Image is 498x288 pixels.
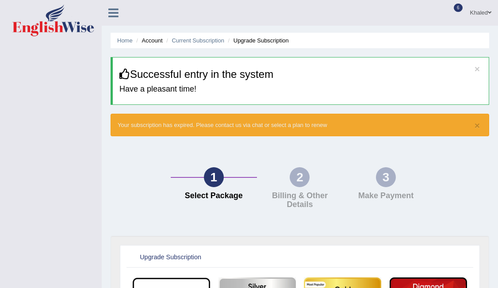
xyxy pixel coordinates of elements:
[129,252,341,263] h2: Upgrade Subscription
[347,192,425,200] h4: Make Payment
[119,85,482,94] h4: Have a pleasant time!
[134,36,162,45] li: Account
[172,37,224,44] a: Current Subscription
[226,36,289,45] li: Upgrade Subscription
[376,167,396,187] div: 3
[290,167,310,187] div: 2
[111,114,489,136] div: Your subscription has expired. Please contact us via chat or select a plan to renew
[119,69,482,80] h3: Successful entry in the system
[261,192,339,209] h4: Billing & Other Details
[475,64,480,73] button: ×
[475,121,480,130] button: ×
[117,37,133,44] a: Home
[175,192,253,200] h4: Select Package
[204,167,224,187] div: 1
[454,4,463,12] span: 6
